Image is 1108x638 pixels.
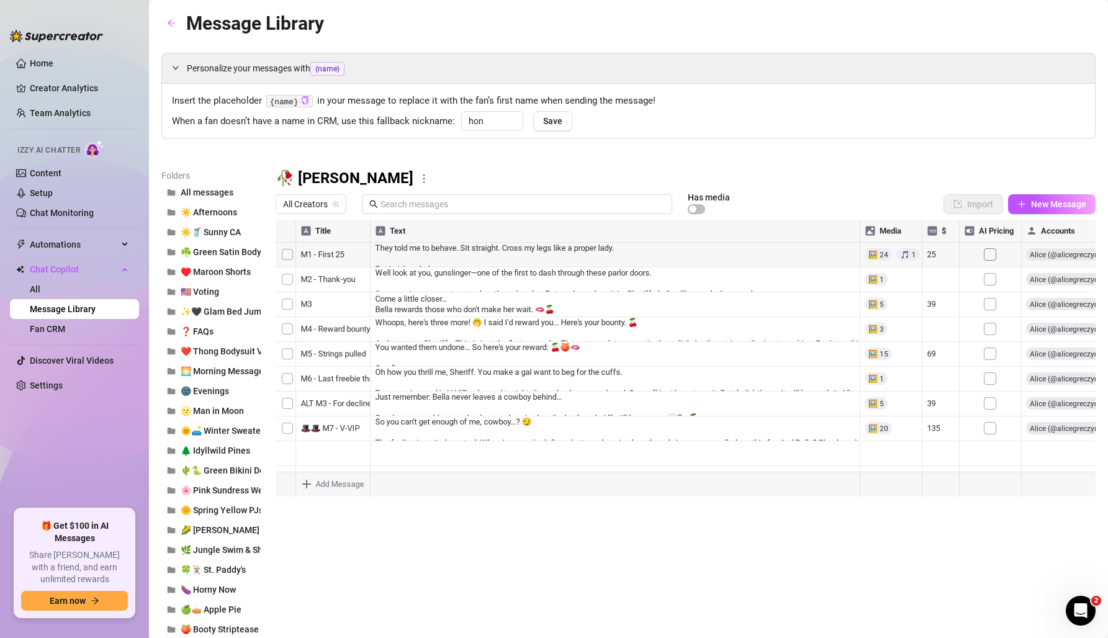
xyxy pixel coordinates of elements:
[167,486,176,495] span: folder
[167,407,176,415] span: folder
[181,585,236,595] span: 🍆 Horny Now
[161,441,261,461] button: 🌲 Idyllwild Pines
[30,208,94,218] a: Chat Monitoring
[332,200,340,208] span: team
[161,361,261,381] button: 🌅 Morning Messages
[172,114,455,129] span: When a fan doesn’t have a name in CRM, use this fallback nickname:
[167,188,176,197] span: folder
[167,367,176,375] span: folder
[161,500,261,520] button: 🌼 Spring Yellow PJs
[167,19,176,27] span: arrow-left
[50,596,86,606] span: Earn now
[181,505,263,515] span: 🌼 Spring Yellow PJs
[167,605,176,614] span: folder
[167,446,176,455] span: folder
[167,287,176,296] span: folder
[161,222,261,242] button: ☀️🥤 Sunny CA
[161,480,261,500] button: 🌸 Pink Sundress Welcome
[161,341,261,361] button: ❤️ Thong Bodysuit Vid
[181,247,304,257] span: ☘️ Green Satin Bodysuit Nudes
[167,267,176,276] span: folder
[21,549,128,586] span: Share [PERSON_NAME] with a friend, and earn unlimited rewards
[30,380,63,390] a: Settings
[161,560,261,580] button: 🍀🃏 St. Paddy's
[161,302,261,321] button: ✨🖤 Glam Bed Jump
[172,64,179,71] span: expanded
[167,506,176,514] span: folder
[167,565,176,574] span: folder
[30,284,40,294] a: All
[1008,194,1096,214] button: New Message
[167,387,176,395] span: folder
[310,62,345,76] span: {name}
[276,169,413,189] h3: 🥀 [PERSON_NAME]
[161,540,261,560] button: 🌿 Jungle Swim & Shower
[161,321,261,341] button: ❓ FAQs
[161,262,261,282] button: ♥️ Maroon Shorts
[167,466,176,475] span: folder
[181,386,229,396] span: 🌚 Evenings
[30,58,53,68] a: Home
[85,140,104,158] img: AI Chatter
[30,356,114,366] a: Discover Viral Videos
[181,267,251,277] span: ♥️ Maroon Shorts
[167,228,176,236] span: folder
[181,624,259,634] span: 🍑 Booty Striptease
[16,240,26,249] span: thunderbolt
[1091,596,1101,606] span: 2
[16,265,24,274] img: Chat Copilot
[186,9,324,38] article: Message Library
[21,591,128,611] button: Earn nowarrow-right
[187,61,1085,76] span: Personalize your messages with
[161,600,261,619] button: 🍏🥧 Apple Pie
[167,327,176,336] span: folder
[17,145,80,156] span: Izzy AI Chatter
[688,194,730,201] article: Has media
[30,324,65,334] a: Fan CRM
[533,111,572,131] button: Save
[161,182,261,202] button: All messages
[30,235,118,254] span: Automations
[181,485,287,495] span: 🌸 Pink Sundress Welcome
[944,194,1003,214] button: Import
[161,520,261,540] button: 🌽 [PERSON_NAME]
[161,381,261,401] button: 🌚 Evenings
[181,565,246,575] span: 🍀🃏 St. Paddy's
[30,304,96,314] a: Message Library
[369,200,378,209] span: search
[30,168,61,178] a: Content
[167,208,176,217] span: folder
[181,545,282,555] span: 🌿 Jungle Swim & Shower
[181,346,270,356] span: ❤️ Thong Bodysuit Vid
[543,116,562,126] span: Save
[181,187,233,197] span: All messages
[181,366,268,376] span: 🌅 Morning Messages
[181,326,214,336] span: ❓ FAQs
[301,96,309,106] button: Click to Copy
[181,307,266,317] span: ✨🖤 Glam Bed Jump
[418,173,430,184] span: more
[167,426,176,435] span: folder
[181,207,237,217] span: ☀️ Afternoons
[30,259,118,279] span: Chat Copilot
[167,546,176,554] span: folder
[167,585,176,594] span: folder
[301,96,309,104] span: copy
[30,188,53,198] a: Setup
[161,169,261,182] article: Folders
[162,53,1095,83] div: Personalize your messages with{name}
[161,461,261,480] button: 🌵🐍 Green Bikini Desert Stagecoach
[30,108,91,118] a: Team Analytics
[181,287,219,297] span: 🇺🇸 Voting
[381,197,665,211] input: Search messages
[283,195,339,213] span: All Creators
[1017,200,1026,209] span: plus
[10,30,103,42] img: logo-BBDzfeDw.svg
[161,242,261,262] button: ☘️ Green Satin Bodysuit Nudes
[161,401,261,421] button: 🌝 Man in Moon
[91,596,99,605] span: arrow-right
[181,406,244,416] span: 🌝 Man in Moon
[167,307,176,316] span: folder
[1066,596,1096,626] iframe: Intercom live chat
[21,520,128,544] span: 🎁 Get $100 in AI Messages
